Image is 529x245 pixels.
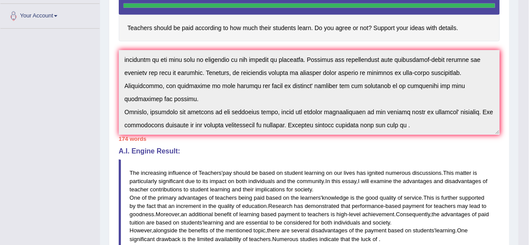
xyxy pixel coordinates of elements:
[404,194,422,201] span: service
[226,228,252,234] span: mentioned
[242,203,267,209] span: education
[394,178,402,184] span: the
[182,236,186,243] span: is
[130,203,136,209] span: by
[234,170,250,176] span: should
[199,170,222,176] span: Teachers
[284,219,312,226] span: considered
[403,203,425,209] span: payment
[130,186,148,193] span: teacher
[285,170,303,176] span: student
[352,236,359,243] span: the
[218,203,234,209] span: quality
[209,194,214,201] span: of
[455,170,472,176] span: matter
[184,186,188,193] span: to
[189,211,213,218] span: additional
[204,219,224,226] span: learning
[130,228,152,234] span: However
[228,178,234,184] span: on
[209,203,217,209] span: the
[214,211,231,218] span: benefit
[443,170,454,176] span: This
[197,236,214,243] span: limited
[270,219,275,226] span: to
[248,178,275,184] span: individuals
[232,186,241,193] span: and
[130,236,155,243] span: significant
[396,211,430,218] span: Consequently
[141,170,167,176] span: increasing
[179,228,187,234] span: the
[388,228,403,234] span: based
[371,178,392,184] span: examine
[482,203,487,209] span: to
[130,219,145,226] span: tuition
[483,178,488,184] span: of
[130,178,157,184] span: particularly
[178,194,207,201] span: advantages
[295,186,312,193] span: society
[215,194,237,201] span: teachers
[332,178,341,184] span: this
[341,203,351,209] span: that
[362,211,395,218] span: achievement
[157,203,167,209] span: that
[459,194,485,201] span: supported
[215,236,241,243] span: availability
[190,186,209,193] span: student
[357,170,366,176] span: has
[254,228,265,234] span: topic
[358,178,360,184] span: I
[287,186,293,193] span: for
[297,178,324,184] span: community
[351,194,355,201] span: is
[196,178,201,184] span: to
[426,203,432,209] span: for
[398,194,402,201] span: of
[373,236,378,243] span: of
[239,211,259,218] span: learning
[168,170,191,176] span: influence
[441,211,470,218] span: advantages
[380,194,396,201] span: quality
[203,178,208,184] span: its
[334,219,361,226] span: individuals
[386,170,411,176] span: numerous
[368,170,384,176] span: ignited
[442,194,458,201] span: further
[276,219,282,226] span: be
[445,178,482,184] span: disadvantages
[479,211,489,218] span: paid
[322,194,349,201] span: knowledge
[267,228,280,234] span: there
[313,219,320,226] span: for
[311,228,348,234] span: disadvantages
[424,194,435,201] span: This
[203,203,207,209] span: in
[283,194,289,201] span: on
[236,203,241,209] span: of
[294,203,303,209] span: has
[246,219,268,226] span: essential
[301,194,321,201] span: learners
[158,178,184,184] span: significant
[325,178,330,184] span: In
[331,211,335,218] span: is
[0,4,100,26] a: Your Account
[337,211,348,218] span: high
[157,194,176,201] span: primary
[185,178,195,184] span: due
[181,219,202,226] span: students
[223,170,232,176] span: pay
[236,219,244,226] span: are
[373,219,390,226] span: society
[268,203,293,209] span: Research
[168,203,174,209] span: an
[156,219,171,226] span: based
[362,219,372,226] span: and
[300,236,318,243] span: studies
[413,228,434,234] span: students
[405,228,411,234] span: on
[412,170,442,176] span: discussions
